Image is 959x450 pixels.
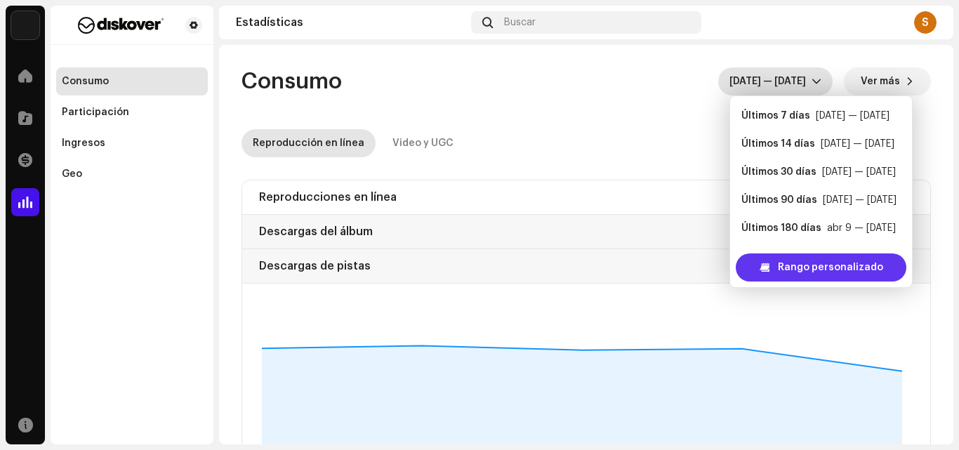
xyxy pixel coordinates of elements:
[861,67,900,95] span: Ver más
[822,165,896,179] div: [DATE] — [DATE]
[11,11,39,39] img: 297a105e-aa6c-4183-9ff4-27133c00f2e2
[736,186,906,214] li: Últimos 90 días
[736,214,906,242] li: Últimos 180 días
[736,242,906,270] li: Últimos 365 días
[741,221,821,235] div: Últimos 180 días
[62,76,109,87] div: Consumo
[778,253,883,282] span: Rango personalizado
[741,109,810,123] div: Últimos 7 días
[56,160,208,188] re-m-nav-item: Geo
[62,107,129,118] div: Participación
[62,138,105,149] div: Ingresos
[816,109,889,123] div: [DATE] — [DATE]
[741,165,816,179] div: Últimos 30 días
[823,193,897,207] div: [DATE] — [DATE]
[914,11,937,34] div: S
[253,129,364,157] div: Reproducción en línea
[259,186,397,209] div: Reproducciones en línea
[62,168,82,180] div: Geo
[736,130,906,158] li: Últimos 14 días
[730,96,912,276] ul: Option List
[56,98,208,126] re-m-nav-item: Participación
[56,67,208,95] re-m-nav-item: Consumo
[844,67,931,95] button: Ver más
[236,17,465,28] div: Estadísticas
[392,129,454,157] div: Video y UGC
[259,255,371,277] div: Descargas de pistas
[812,67,821,95] div: dropdown trigger
[729,67,812,95] span: oct 1 — oct 5
[741,137,815,151] div: Últimos 14 días
[62,17,180,34] img: f29a3560-dd48-4e38-b32b-c7dc0a486f0f
[242,67,342,95] span: Consumo
[736,158,906,186] li: Últimos 30 días
[56,129,208,157] re-m-nav-item: Ingresos
[827,221,896,235] div: abr 9 — [DATE]
[736,102,906,130] li: Últimos 7 días
[741,193,817,207] div: Últimos 90 días
[504,17,536,28] span: Buscar
[821,137,894,151] div: [DATE] — [DATE]
[259,220,373,243] div: Descargas del álbum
